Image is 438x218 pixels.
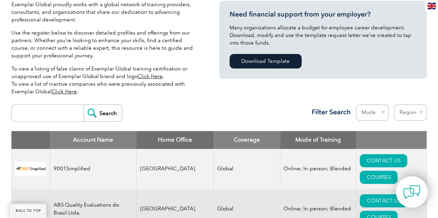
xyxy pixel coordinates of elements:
a: CONTACT US [360,194,407,207]
a: CONTACT US [360,154,407,167]
th: : activate to sort column ascending [356,131,427,149]
th: Home Office: activate to sort column ascending [136,131,214,149]
a: Click Here [52,88,77,95]
a: Click Here [137,73,163,79]
a: Download Template [230,54,302,68]
input: Search [84,105,122,121]
p: Use the register below to discover detailed profiles and offerings from our partners. Whether you... [11,29,198,59]
p: To view a listing of false claims of Exemplar Global training certification or unapproved use of ... [11,65,198,95]
th: Mode of Training: activate to sort column ascending [280,131,356,149]
img: 37c9c059-616f-eb11-a812-002248153038-logo.png [15,162,46,176]
a: COURSES [360,171,397,184]
th: Coverage: activate to sort column ascending [214,131,280,149]
th: Account Name: activate to sort column descending [50,131,136,149]
a: BACK TO TOP [10,203,46,218]
td: 9001Simplified [50,149,136,189]
p: Exemplar Global proudly works with a global network of training providers, consultants, and organ... [11,1,198,23]
td: [GEOGRAPHIC_DATA] [136,149,214,189]
td: Online; In-person; Blended [280,149,356,189]
h3: Filter Search [307,108,351,116]
img: en [427,3,436,9]
img: contact-chat.png [403,183,420,201]
h3: Need financial support from your employer? [230,10,417,19]
td: Global [214,149,280,189]
p: Many organizations allocate a budget for employee career development. Download, modify and use th... [230,24,417,47]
